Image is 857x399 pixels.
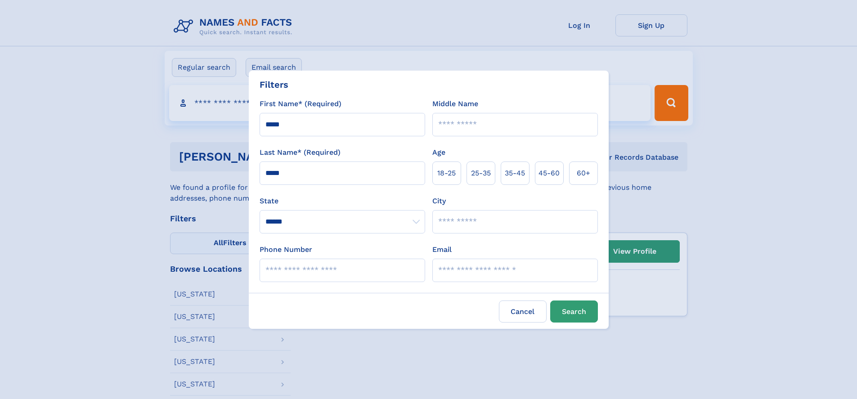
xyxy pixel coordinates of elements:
[260,78,288,91] div: Filters
[260,196,425,206] label: State
[577,168,590,179] span: 60+
[432,147,445,158] label: Age
[432,99,478,109] label: Middle Name
[538,168,560,179] span: 45‑60
[260,244,312,255] label: Phone Number
[260,147,341,158] label: Last Name* (Required)
[260,99,341,109] label: First Name* (Required)
[505,168,525,179] span: 35‑45
[499,300,547,323] label: Cancel
[437,168,456,179] span: 18‑25
[471,168,491,179] span: 25‑35
[550,300,598,323] button: Search
[432,244,452,255] label: Email
[432,196,446,206] label: City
